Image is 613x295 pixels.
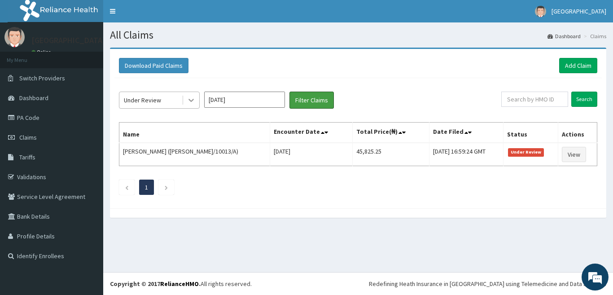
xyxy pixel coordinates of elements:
[562,147,586,162] a: View
[52,89,124,180] span: We're online!
[19,133,37,141] span: Claims
[270,123,353,143] th: Encounter Date
[119,143,270,166] td: [PERSON_NAME] ([PERSON_NAME]/10013/A)
[552,7,606,15] span: [GEOGRAPHIC_DATA]
[559,58,597,73] a: Add Claim
[124,96,161,105] div: Under Review
[270,143,353,166] td: [DATE]
[31,49,53,55] a: Online
[19,74,65,82] span: Switch Providers
[535,6,546,17] img: User Image
[103,272,613,295] footer: All rights reserved.
[19,94,48,102] span: Dashboard
[31,36,105,44] p: [GEOGRAPHIC_DATA]
[110,280,201,288] strong: Copyright © 2017 .
[429,123,503,143] th: Date Filed
[558,123,597,143] th: Actions
[353,123,429,143] th: Total Price(₦)
[125,183,129,191] a: Previous page
[4,27,25,47] img: User Image
[571,92,597,107] input: Search
[160,280,199,288] a: RelianceHMO
[204,92,285,108] input: Select Month and Year
[19,153,35,161] span: Tariffs
[4,198,171,229] textarea: Type your message and hit 'Enter'
[547,32,581,40] a: Dashboard
[289,92,334,109] button: Filter Claims
[119,58,188,73] button: Download Paid Claims
[147,4,169,26] div: Minimize live chat window
[119,123,270,143] th: Name
[429,143,503,166] td: [DATE] 16:59:24 GMT
[508,148,544,156] span: Under Review
[353,143,429,166] td: 45,825.25
[17,45,36,67] img: d_794563401_company_1708531726252_794563401
[582,32,606,40] li: Claims
[47,50,151,62] div: Chat with us now
[145,183,148,191] a: Page 1 is your current page
[164,183,168,191] a: Next page
[369,279,606,288] div: Redefining Heath Insurance in [GEOGRAPHIC_DATA] using Telemedicine and Data Science!
[503,123,558,143] th: Status
[110,29,606,41] h1: All Claims
[501,92,568,107] input: Search by HMO ID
